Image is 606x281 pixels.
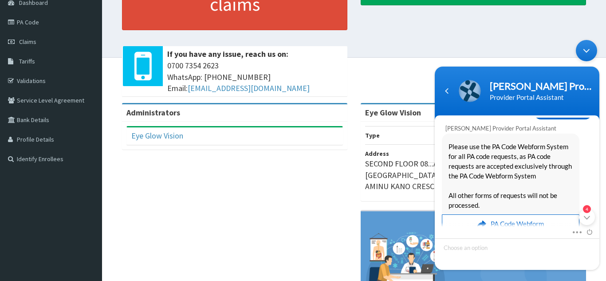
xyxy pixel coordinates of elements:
b: If you have any issue, reach us on: [167,49,288,59]
span: Claims [19,38,36,46]
span: 0700 7354 2623 WhatsApp: [PHONE_NUMBER] Email: [167,60,343,94]
b: Address [365,150,389,158]
b: Administrators [126,107,180,118]
iframe: SalesIQ Chatwindow [430,36,604,274]
strong: Eye Glow Vision [365,107,421,118]
span: Tariffs [19,57,35,65]
a: Eye Glow Vision [131,131,183,141]
b: Type [365,131,380,139]
p: SECOND FLOOR 08...AMINASIA TRADE CENTRE OPP. [GEOGRAPHIC_DATA]/ GENESIS ALONG [GEOGRAPHIC_DATA], ... [365,158,582,192]
a: [EMAIL_ADDRESS][DOMAIN_NAME] [188,83,310,93]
